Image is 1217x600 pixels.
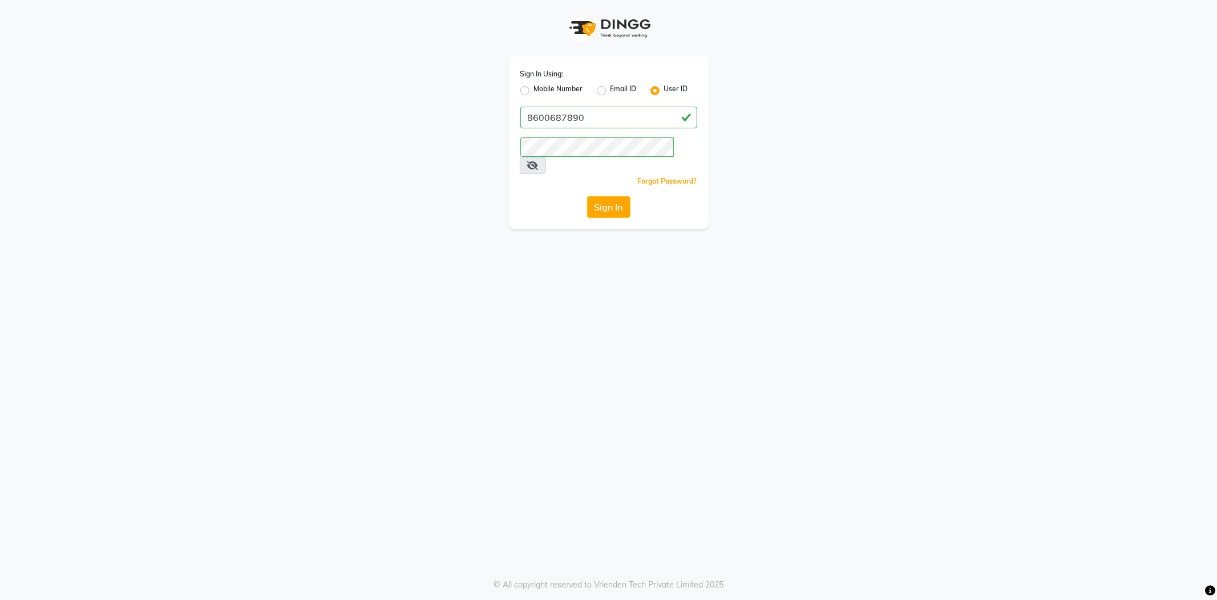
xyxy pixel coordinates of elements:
label: Sign In Using: [520,69,564,79]
label: User ID [664,84,688,98]
label: Email ID [610,84,637,98]
label: Mobile Number [534,84,583,98]
button: Sign In [587,196,630,218]
input: Username [520,137,674,157]
a: Forgot Password? [638,177,697,185]
input: Username [520,107,697,128]
img: logo1.svg [563,11,654,45]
